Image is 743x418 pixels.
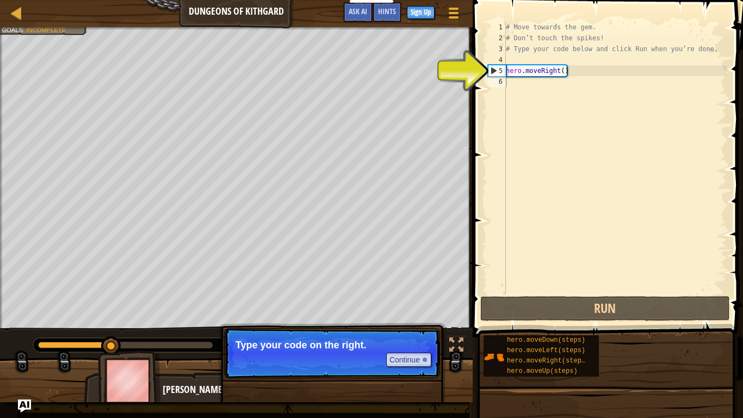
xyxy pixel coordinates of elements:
div: 3 [488,44,506,54]
button: Sign Up [407,6,435,19]
button: Toggle fullscreen [445,335,467,358]
div: 5 [488,65,506,76]
img: portrait.png [484,347,504,367]
div: 1 [488,22,506,33]
p: Type your code on the right. [236,340,429,351]
button: Show game menu [440,2,467,28]
button: Continue [386,353,431,367]
img: thang_avatar_frame.png [98,351,161,411]
button: Run [480,296,730,321]
button: Ask AI [343,2,373,22]
div: 4 [488,54,506,65]
div: [PERSON_NAME] [163,383,377,397]
span: Hints [378,6,396,16]
span: hero.moveDown(steps) [507,336,585,344]
span: hero.moveRight(steps) [507,357,589,365]
div: 6 [488,76,506,87]
span: hero.moveLeft(steps) [507,347,585,354]
span: hero.moveUp(steps) [507,367,578,375]
button: Ask AI [18,399,31,413]
div: 2 [488,33,506,44]
span: Ask AI [349,6,367,16]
